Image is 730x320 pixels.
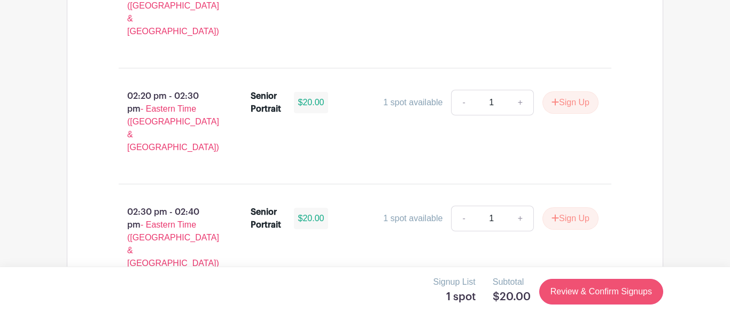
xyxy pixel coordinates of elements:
p: 02:20 pm - 02:30 pm [102,85,234,158]
a: + [507,206,534,231]
div: 1 spot available [383,96,442,109]
div: $20.00 [294,92,329,113]
p: 02:30 pm - 02:40 pm [102,201,234,274]
a: Review & Confirm Signups [539,279,663,305]
a: - [451,90,476,115]
p: Subtotal [493,276,531,288]
a: + [507,90,534,115]
a: - [451,206,476,231]
p: Signup List [433,276,476,288]
div: Senior Portrait [251,90,281,115]
button: Sign Up [542,91,599,114]
h5: $20.00 [493,291,531,303]
div: Senior Portrait [251,206,281,231]
span: - Eastern Time ([GEOGRAPHIC_DATA] & [GEOGRAPHIC_DATA]) [127,220,219,268]
span: - Eastern Time ([GEOGRAPHIC_DATA] & [GEOGRAPHIC_DATA]) [127,104,219,152]
div: $20.00 [294,208,329,229]
button: Sign Up [542,207,599,230]
h5: 1 spot [433,291,476,303]
div: 1 spot available [383,212,442,225]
